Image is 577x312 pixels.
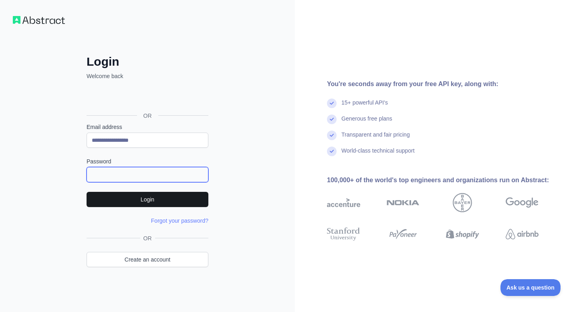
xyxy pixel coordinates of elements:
div: 100,000+ of the world's top engineers and organizations run on Abstract: [327,175,564,185]
p: Welcome back [87,72,208,80]
label: Email address [87,123,208,131]
img: google [506,193,539,212]
img: nokia [387,193,420,212]
img: accenture [327,193,360,212]
button: Login [87,192,208,207]
div: 15+ powerful API's [341,99,388,115]
img: check mark [327,131,337,140]
div: Transparent and fair pricing [341,131,410,147]
a: Forgot your password? [151,217,208,224]
img: bayer [453,193,472,212]
img: check mark [327,115,337,124]
span: OR [140,234,155,242]
img: payoneer [387,226,420,242]
label: Password [87,157,208,165]
iframe: Sign in with Google Button [83,89,211,107]
img: check mark [327,99,337,108]
img: airbnb [506,226,539,242]
h2: Login [87,54,208,69]
div: You're seconds away from your free API key, along with: [327,79,564,89]
img: Workflow [13,16,65,24]
iframe: Toggle Customer Support [500,279,561,296]
img: stanford university [327,226,360,242]
img: check mark [327,147,337,156]
span: OR [137,112,158,120]
div: World-class technical support [341,147,415,163]
div: Generous free plans [341,115,392,131]
img: shopify [446,226,479,242]
a: Create an account [87,252,208,267]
